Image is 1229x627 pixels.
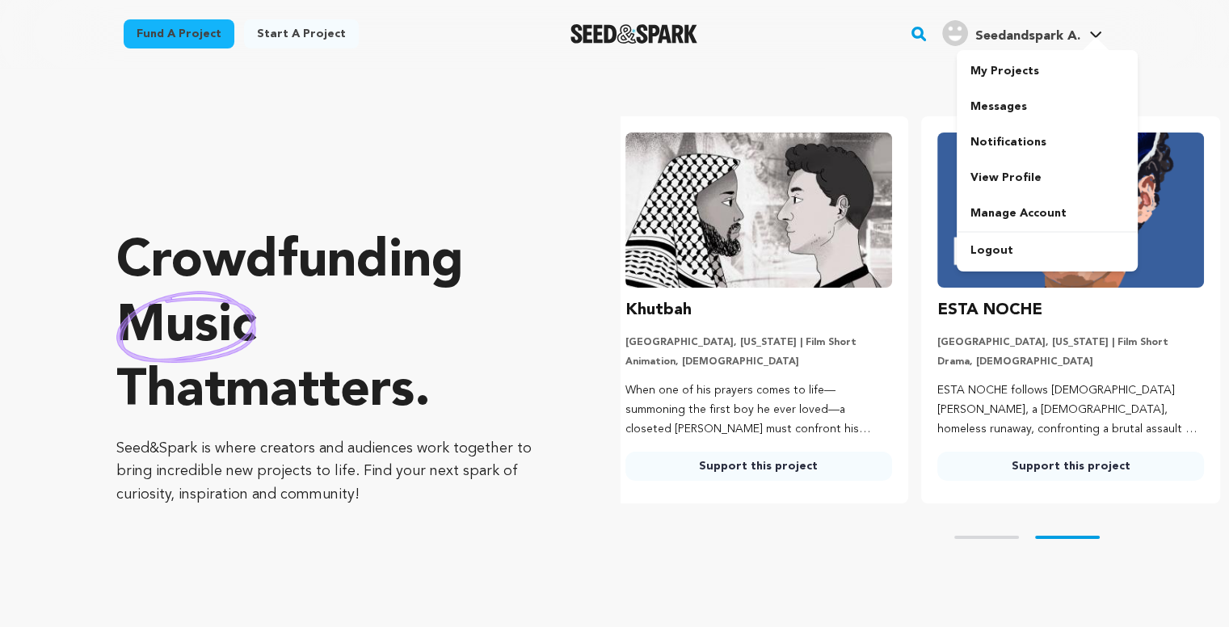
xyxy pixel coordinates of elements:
a: Start a project [244,19,359,48]
h3: ESTA NOCHE [937,297,1042,323]
a: Logout [957,233,1138,268]
p: Drama, [DEMOGRAPHIC_DATA] [937,356,1204,368]
p: [GEOGRAPHIC_DATA], [US_STATE] | Film Short [625,336,892,349]
a: Seed&Spark Homepage [570,24,697,44]
p: [GEOGRAPHIC_DATA], [US_STATE] | Film Short [937,336,1204,349]
img: user.png [942,20,968,46]
h3: Khutbah [625,297,692,323]
span: Seedandspark A.'s Profile [939,17,1105,51]
p: Seed&Spark is where creators and audiences work together to bring incredible new projects to life... [116,437,556,507]
a: Manage Account [957,196,1138,231]
span: matters [225,366,415,418]
a: Fund a project [124,19,234,48]
a: Notifications [957,124,1138,160]
a: Messages [957,89,1138,124]
img: Seed&Spark Logo Dark Mode [570,24,697,44]
a: View Profile [957,160,1138,196]
a: My Projects [957,53,1138,89]
img: Khutbah image [625,133,892,288]
img: ESTA NOCHE image [937,133,1204,288]
p: Crowdfunding that . [116,230,556,424]
a: Support this project [937,452,1204,481]
a: Support this project [625,452,892,481]
p: When one of his prayers comes to life—summoning the first boy he ever loved—a closeted [PERSON_NA... [625,381,892,439]
p: Animation, [DEMOGRAPHIC_DATA] [625,356,892,368]
span: Seedandspark A. [974,30,1080,43]
div: Seedandspark A.'s Profile [942,20,1080,46]
a: Seedandspark A.'s Profile [939,17,1105,46]
img: hand sketched image [116,291,256,363]
p: ESTA NOCHE follows [DEMOGRAPHIC_DATA] [PERSON_NAME], a [DEMOGRAPHIC_DATA], homeless runaway, conf... [937,381,1204,439]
